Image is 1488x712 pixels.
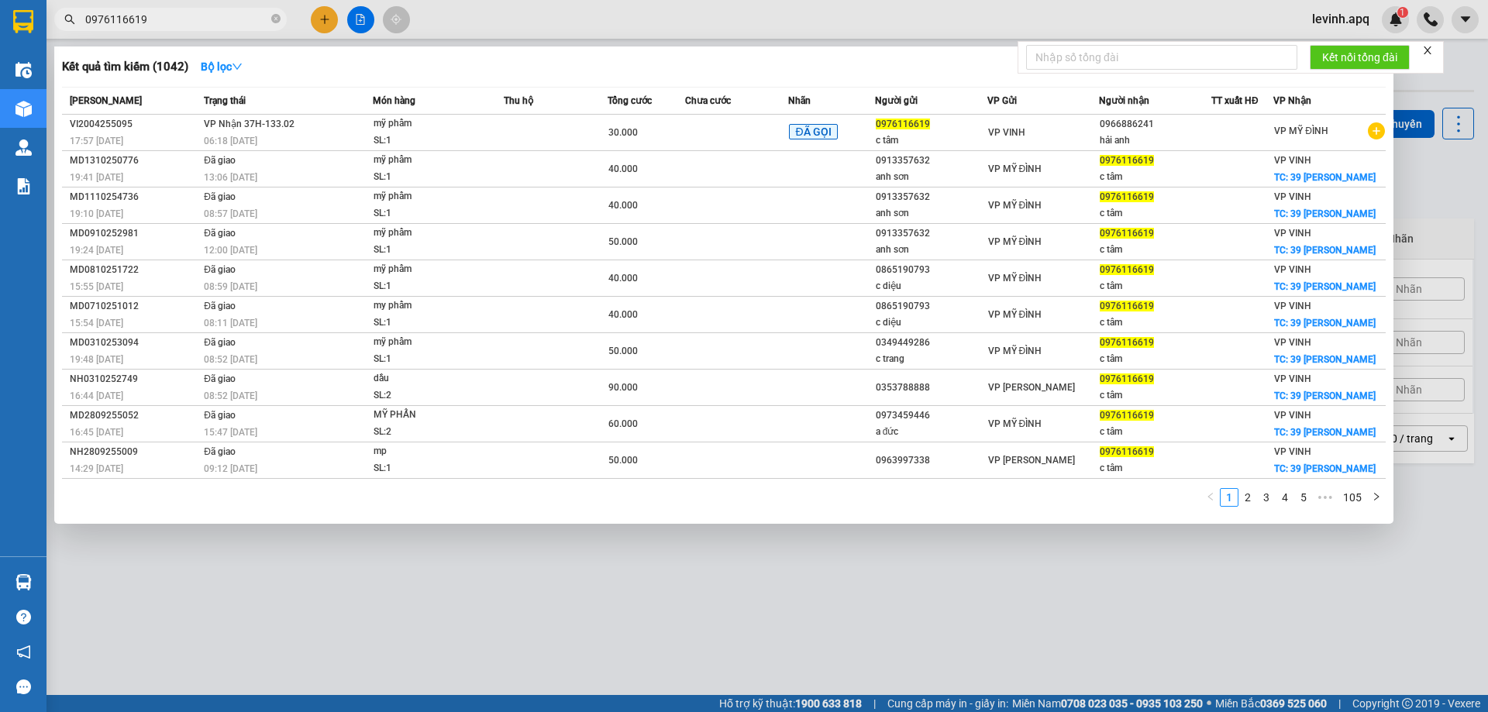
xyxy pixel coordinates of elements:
[16,645,31,659] span: notification
[70,208,123,219] span: 19:10 [DATE]
[373,95,415,106] span: Món hàng
[876,242,987,258] div: anh sơn
[1313,488,1338,507] li: Next 5 Pages
[788,95,811,106] span: Nhãn
[374,188,490,205] div: mỹ phẩm
[204,354,257,365] span: 08:52 [DATE]
[1221,489,1238,506] a: 1
[15,139,32,156] img: warehouse-icon
[374,278,490,295] div: SL: 1
[608,382,638,393] span: 90.000
[1100,116,1211,132] div: 0966886241
[608,163,638,174] span: 40.000
[1220,488,1238,507] li: 1
[1367,488,1386,507] li: Next Page
[1274,301,1311,311] span: VP VINH
[374,132,490,150] div: SL: 1
[15,574,32,590] img: warehouse-icon
[876,169,987,185] div: anh sơn
[16,610,31,624] span: question-circle
[374,225,490,242] div: mỹ phẩm
[1100,387,1211,404] div: c tâm
[1313,488,1338,507] span: •••
[1100,315,1211,331] div: c tâm
[204,410,236,421] span: Đã giao
[70,225,199,242] div: MD0910252981
[374,261,490,278] div: mỹ phẩm
[1100,373,1154,384] span: 0976116619
[1274,155,1311,166] span: VP VINH
[1274,463,1376,474] span: TC: 39 [PERSON_NAME]
[15,101,32,117] img: warehouse-icon
[1100,228,1154,239] span: 0976116619
[204,136,257,146] span: 06:18 [DATE]
[1100,460,1211,476] div: c tâm
[374,242,490,259] div: SL: 1
[1274,318,1376,328] span: TC: 39 [PERSON_NAME]
[1274,390,1376,401] span: TC: 39 [PERSON_NAME]
[1338,489,1366,506] a: 105
[1238,488,1257,507] li: 2
[876,189,987,205] div: 0913357632
[201,60,243,73] strong: Bộ lọc
[204,245,257,256] span: 12:00 [DATE]
[204,446,236,457] span: Đã giao
[1100,132,1211,149] div: hải anh
[988,346,1042,356] span: VP MỸ ĐÌNH
[1274,228,1311,239] span: VP VINH
[876,351,987,367] div: c trang
[875,95,918,106] span: Người gửi
[685,95,731,106] span: Chưa cước
[204,281,257,292] span: 08:59 [DATE]
[876,452,987,469] div: 0963997338
[1274,191,1311,202] span: VP VINH
[876,380,987,396] div: 0353788888
[1274,208,1376,219] span: TC: 39 [PERSON_NAME]
[1368,122,1385,139] span: plus-circle
[988,418,1042,429] span: VP MỸ ĐÌNH
[70,463,123,474] span: 14:29 [DATE]
[1276,488,1294,507] li: 4
[374,298,490,315] div: my phẩm
[70,408,199,424] div: MD2809255052
[374,407,490,424] div: MỸ PHẨN
[374,424,490,441] div: SL: 2
[988,455,1075,466] span: VP [PERSON_NAME]
[1100,278,1211,294] div: c tâm
[1100,301,1154,311] span: 0976116619
[1274,245,1376,256] span: TC: 39 [PERSON_NAME]
[876,408,987,424] div: 0973459446
[1100,191,1154,202] span: 0976116619
[374,115,490,132] div: mỹ phẩm
[1100,410,1154,421] span: 0976116619
[62,59,188,75] h3: Kết quả tìm kiếm ( 1042 )
[1372,492,1381,501] span: right
[1274,410,1311,421] span: VP VINH
[374,443,490,460] div: mp
[1274,373,1311,384] span: VP VINH
[1274,281,1376,292] span: TC: 39 [PERSON_NAME]
[70,281,123,292] span: 15:55 [DATE]
[608,200,638,211] span: 40.000
[70,298,199,315] div: MD0710251012
[204,373,236,384] span: Đã giao
[988,273,1042,284] span: VP MỸ ĐÌNH
[374,460,490,477] div: SL: 1
[988,163,1042,174] span: VP MỸ ĐÌNH
[70,444,199,460] div: NH2809255009
[204,390,257,401] span: 08:52 [DATE]
[374,169,490,186] div: SL: 1
[70,189,199,205] div: MD1110254736
[876,424,987,440] div: a đức
[608,455,638,466] span: 50.000
[70,390,123,401] span: 16:44 [DATE]
[188,54,255,79] button: Bộ lọcdown
[70,245,123,256] span: 19:24 [DATE]
[374,205,490,222] div: SL: 1
[1274,446,1311,457] span: VP VINH
[504,95,533,106] span: Thu hộ
[204,172,257,183] span: 13:06 [DATE]
[204,191,236,202] span: Đã giao
[988,309,1042,320] span: VP MỸ ĐÌNH
[85,11,268,28] input: Tìm tên, số ĐT hoặc mã đơn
